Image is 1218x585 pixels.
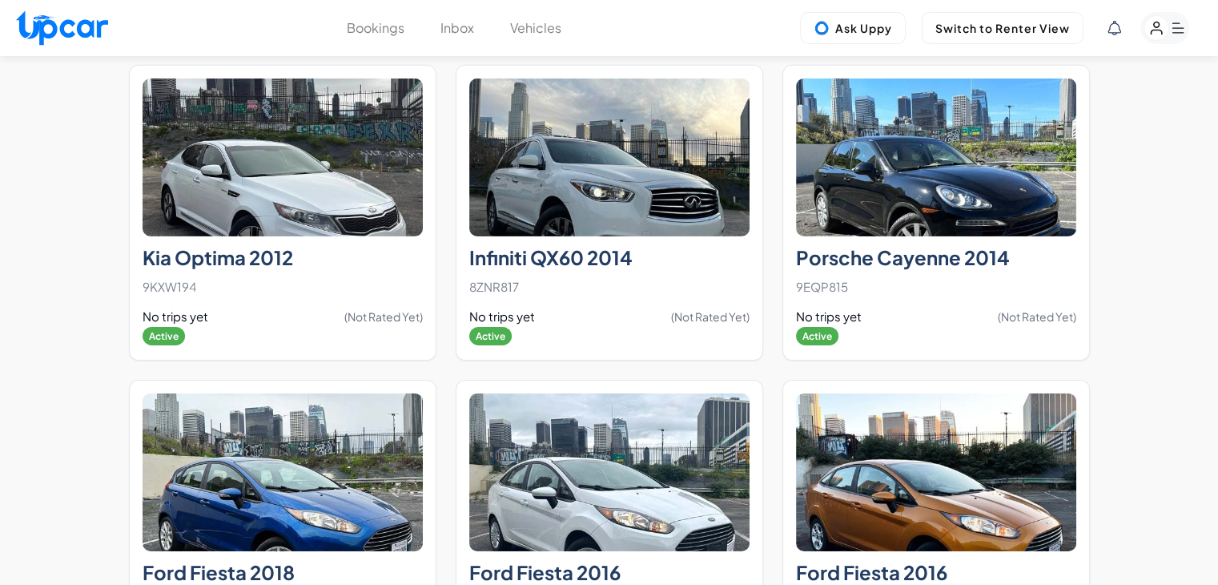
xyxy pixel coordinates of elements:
[143,327,185,345] span: Active
[998,309,1076,325] span: (Not Rated Yet)
[796,393,1076,551] img: Ford Fiesta 2016
[143,79,423,236] img: Kia Optima 2012
[469,246,750,269] h2: Infiniti QX60 2014
[796,561,1076,584] h2: Ford Fiesta 2016
[347,18,404,38] button: Bookings
[143,246,423,269] h2: Kia Optima 2012
[143,308,208,326] span: No trips yet
[469,327,512,345] span: Active
[440,18,474,38] button: Inbox
[16,10,108,45] img: Upcar Logo
[814,20,830,36] img: Uppy
[510,18,561,38] button: Vehicles
[796,308,862,326] span: No trips yet
[469,276,750,298] p: 8ZNR817
[469,308,535,326] span: No trips yet
[800,12,906,44] button: Ask Uppy
[796,246,1076,269] h2: Porsche Cayenne 2014
[469,561,750,584] h2: Ford Fiesta 2016
[922,12,1083,44] button: Switch to Renter View
[143,561,423,584] h2: Ford Fiesta 2018
[796,276,1076,298] p: 9EQP815
[469,393,750,551] img: Ford Fiesta 2016
[469,79,750,236] img: Infiniti QX60 2014
[796,327,838,345] span: Active
[671,309,750,325] span: (Not Rated Yet)
[1107,21,1121,35] div: View Notifications
[143,276,423,298] p: 9KXW194
[344,309,423,325] span: (Not Rated Yet)
[796,79,1076,236] img: Porsche Cayenne 2014
[143,393,423,551] img: Ford Fiesta 2018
